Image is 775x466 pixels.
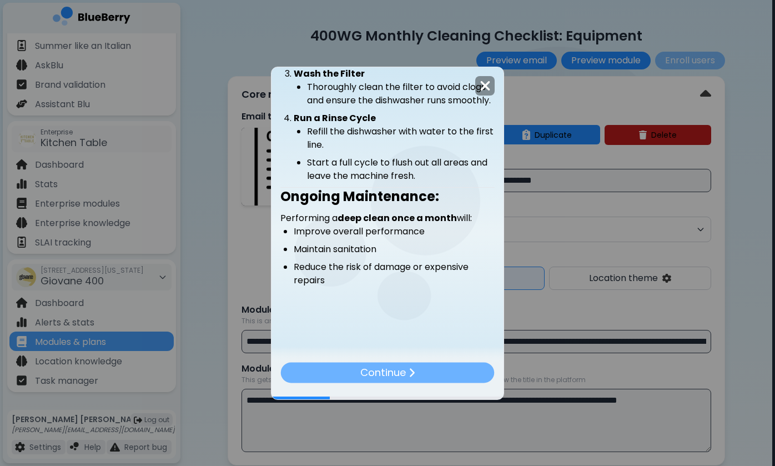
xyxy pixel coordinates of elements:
p: Maintain sanitation [294,243,495,256]
strong: Ongoing Maintenance: [280,187,439,206]
p: Continue [360,364,406,380]
p: Improve overall performance [294,225,495,238]
strong: Run a Rinse Cycle [294,112,376,124]
p: Performing a will: [280,212,495,225]
p: Refill the dishwasher with water to the first line. [307,125,495,152]
p: Start a full cycle to flush out all areas and leave the machine fresh. [307,156,495,183]
p: Reduce the risk of damage or expensive repairs [294,260,495,287]
p: Thoroughly clean the filter to avoid clogs and ensure the dishwasher runs smoothly. [307,81,495,107]
strong: Wash the Filter [294,67,365,80]
img: file icon [408,367,415,378]
img: close icon [480,78,491,93]
strong: deep clean once a month [338,212,457,224]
